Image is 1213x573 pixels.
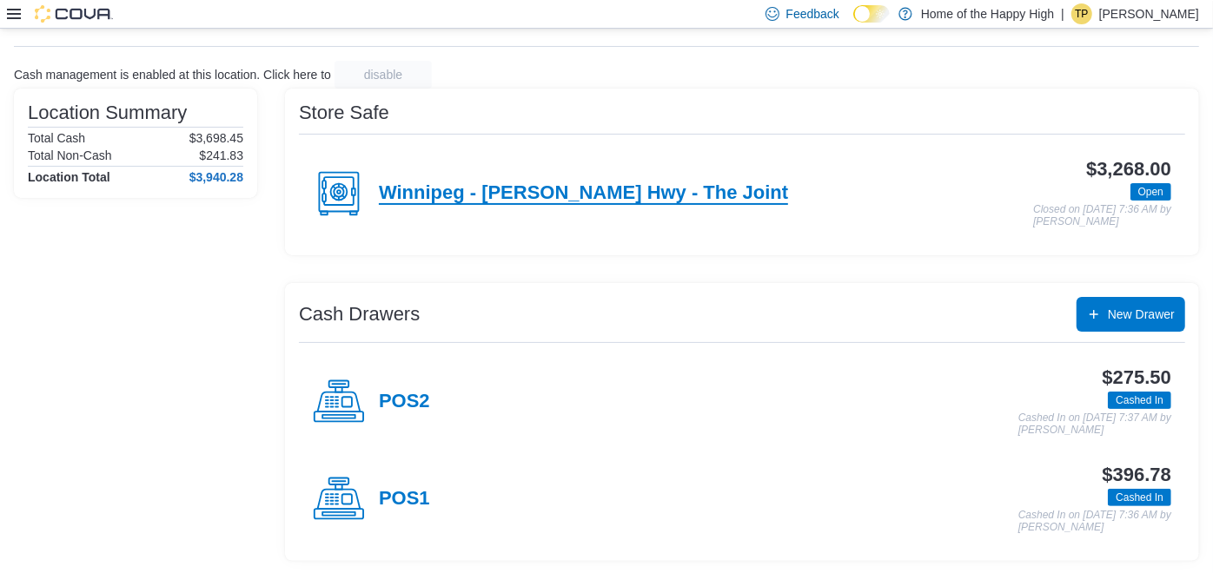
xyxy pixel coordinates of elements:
[28,170,110,184] h4: Location Total
[1108,392,1171,409] span: Cashed In
[1071,3,1092,24] div: Tyler Patterson
[35,5,113,23] img: Cova
[921,3,1054,24] p: Home of the Happy High
[1018,510,1171,533] p: Cashed In on [DATE] 7:36 AM by [PERSON_NAME]
[28,148,112,162] h6: Total Non-Cash
[1018,412,1171,436] p: Cashed In on [DATE] 7:37 AM by [PERSON_NAME]
[379,488,430,510] h4: POS1
[1103,464,1171,485] h3: $396.78
[1108,489,1171,506] span: Cashed In
[299,304,420,325] h3: Cash Drawers
[1061,3,1064,24] p: |
[1108,306,1175,323] span: New Drawer
[786,5,839,23] span: Feedback
[1130,183,1171,201] span: Open
[189,131,243,145] p: $3,698.45
[379,182,788,205] h4: Winnipeg - [PERSON_NAME] Hwy - The Joint
[1077,297,1185,332] button: New Drawer
[379,391,430,413] h4: POS2
[189,170,243,184] h4: $3,940.28
[28,131,85,145] h6: Total Cash
[853,5,890,23] input: Dark Mode
[1116,490,1163,505] span: Cashed In
[1099,3,1199,24] p: [PERSON_NAME]
[1116,392,1163,408] span: Cashed In
[1103,367,1171,388] h3: $275.50
[1033,204,1171,227] p: Closed on [DATE] 7:36 AM by [PERSON_NAME]
[1138,184,1163,200] span: Open
[1075,3,1088,24] span: TP
[364,66,402,83] span: disable
[199,148,243,162] p: $241.83
[299,102,389,123] h3: Store Safe
[1086,159,1171,180] h3: $3,268.00
[335,61,432,89] button: disable
[28,102,187,123] h3: Location Summary
[14,68,331,82] p: Cash management is enabled at this location. Click here to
